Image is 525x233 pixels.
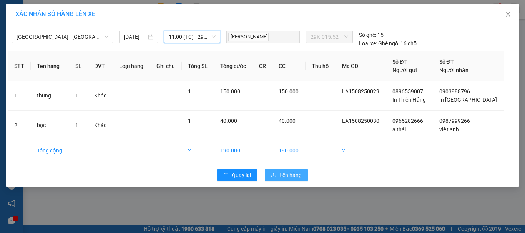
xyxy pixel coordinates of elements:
[69,51,88,81] th: SL
[188,118,191,124] span: 1
[439,97,497,103] span: In [GEOGRAPHIC_DATA]
[75,122,78,128] span: 1
[220,118,237,124] span: 40.000
[279,171,302,179] span: Lên hàng
[279,118,296,124] span: 40.000
[439,67,469,73] span: Người nhận
[214,140,253,161] td: 190.000
[359,31,376,39] span: Số ghế:
[392,59,407,65] span: Số ĐT
[214,51,253,81] th: Tổng cước
[17,31,108,43] span: Hà Nội - Hải Phòng
[336,140,387,161] td: 2
[439,126,459,132] span: việt anh
[43,33,110,60] span: Chuyển phát nhanh: [GEOGRAPHIC_DATA] - [GEOGRAPHIC_DATA]
[439,88,470,94] span: 0903988796
[31,51,69,81] th: Tên hàng
[150,51,182,81] th: Ghi chú
[272,51,306,81] th: CC
[279,88,299,94] span: 150.000
[392,88,423,94] span: 0896559007
[31,140,69,161] td: Tổng cộng
[188,88,191,94] span: 1
[8,81,31,111] td: 1
[392,118,423,124] span: 0965282666
[497,4,519,25] button: Close
[342,118,379,124] span: LA1508250030
[359,39,417,48] div: Ghế ngồi 16 chỗ
[8,51,31,81] th: STT
[265,169,308,181] button: uploadLên hàng
[31,81,69,111] td: thùng
[232,171,251,179] span: Quay lại
[15,10,95,18] span: XÁC NHẬN SỐ HÀNG LÊN XE
[182,140,214,161] td: 2
[392,97,426,103] span: In Thiên Hằng
[220,88,240,94] span: 150.000
[359,39,377,48] span: Loại xe:
[217,169,257,181] button: rollbackQuay lại
[182,51,214,81] th: Tổng SL
[113,51,150,81] th: Loại hàng
[223,172,229,178] span: rollback
[48,6,105,31] strong: CHUYỂN PHÁT NHANH VIP ANH HUY
[8,111,31,140] td: 2
[88,81,113,111] td: Khác
[359,31,384,39] div: 15
[505,11,511,17] span: close
[88,51,113,81] th: ĐVT
[392,126,406,132] span: a thái
[88,111,113,140] td: Khác
[311,31,348,43] span: 29K-015.52
[169,31,216,43] span: 11:00 (TC) - 29K-015.52
[342,88,379,94] span: LA1508250029
[306,51,336,81] th: Thu hộ
[124,33,146,41] input: 15/08/2025
[253,51,272,81] th: CR
[439,59,454,65] span: Số ĐT
[228,33,269,41] span: [PERSON_NAME]
[75,93,78,99] span: 1
[336,51,387,81] th: Mã GD
[31,111,69,140] td: bọc
[271,172,276,178] span: upload
[392,67,417,73] span: Người gửi
[3,30,43,69] img: logo
[439,118,470,124] span: 0987999266
[272,140,306,161] td: 190.000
